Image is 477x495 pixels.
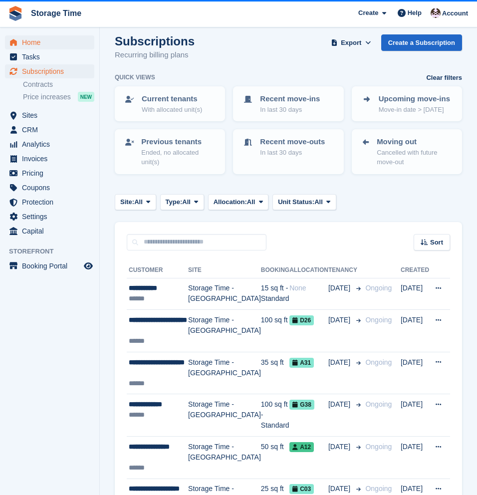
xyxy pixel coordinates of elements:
p: Current tenants [142,93,202,105]
span: All [134,197,143,207]
a: menu [5,195,94,209]
a: Create a Subscription [381,34,462,51]
span: Help [408,8,422,18]
td: [DATE] [401,352,429,394]
a: Moving out Cancelled with future move-out [353,130,461,173]
p: Recent move-outs [260,136,325,148]
th: Tenancy [328,262,361,278]
span: Export [341,38,361,48]
span: [DATE] [328,442,352,452]
td: Storage Time - [GEOGRAPHIC_DATA] [188,310,261,352]
button: Allocation: All [208,194,269,211]
a: Recent move-ins In last 30 days [234,87,342,120]
div: None [289,283,328,293]
td: [DATE] [401,437,429,479]
a: menu [5,50,94,64]
a: menu [5,152,94,166]
span: G38 [289,400,314,410]
a: Previous tenants Ended, no allocated unit(s) [116,130,224,173]
th: Booking [261,262,289,278]
button: Site: All [115,194,156,211]
a: Contracts [23,80,94,89]
td: 15 sq ft - Standard [261,278,289,310]
td: [DATE] [401,278,429,310]
p: With allocated unit(s) [142,105,202,115]
span: Capital [22,224,82,238]
span: Invoices [22,152,82,166]
span: Booking Portal [22,259,82,273]
span: Analytics [22,137,82,151]
td: [DATE] [401,394,429,437]
td: [DATE] [401,310,429,352]
button: Type: All [160,194,204,211]
button: Unit Status: All [272,194,336,211]
a: menu [5,166,94,180]
td: Storage Time - [GEOGRAPHIC_DATA] [188,352,261,394]
span: Ongoing [365,358,392,366]
img: stora-icon-8386f47178a22dfd0bd8f6a31ec36ba5ce8667c1dd55bd0f319d3a0aa187defe.svg [8,6,23,21]
a: menu [5,64,94,78]
p: In last 30 days [260,105,320,115]
p: Move-in date > [DATE] [379,105,450,115]
span: Home [22,35,82,49]
span: Site: [120,197,134,207]
td: 50 sq ft [261,437,289,479]
span: Unit Status: [278,197,314,207]
a: menu [5,123,94,137]
p: Previous tenants [141,136,216,148]
span: Ongoing [365,284,392,292]
td: Storage Time - [GEOGRAPHIC_DATA] [188,437,261,479]
a: menu [5,210,94,224]
div: NEW [78,92,94,102]
a: menu [5,137,94,151]
th: Customer [127,262,188,278]
span: Ongoing [365,443,392,451]
span: [DATE] [328,399,352,410]
a: Upcoming move-ins Move-in date > [DATE] [353,87,461,120]
p: Recent move-ins [260,93,320,105]
p: Ended, no allocated unit(s) [141,148,216,167]
span: Storefront [9,247,99,256]
span: Ongoing [365,400,392,408]
p: Upcoming move-ins [379,93,450,105]
span: Pricing [22,166,82,180]
span: A12 [289,442,314,452]
span: All [247,197,255,207]
a: menu [5,108,94,122]
span: All [314,197,323,207]
span: [DATE] [328,315,352,325]
span: Allocation: [214,197,247,207]
span: D26 [289,315,314,325]
td: 35 sq ft [261,352,289,394]
td: 100 sq ft - Standard [261,394,289,437]
span: Ongoing [365,485,392,493]
button: Export [329,34,373,51]
span: Tasks [22,50,82,64]
p: Cancelled with future move-out [377,148,453,167]
a: Clear filters [426,73,462,83]
span: Sort [430,238,443,247]
span: Type: [166,197,183,207]
a: Current tenants With allocated unit(s) [116,87,224,120]
span: Coupons [22,181,82,195]
th: Site [188,262,261,278]
img: Saeed [431,8,441,18]
span: [DATE] [328,357,352,368]
td: Storage Time - [GEOGRAPHIC_DATA] [188,278,261,310]
p: In last 30 days [260,148,325,158]
a: menu [5,35,94,49]
span: [DATE] [328,283,352,293]
span: Sites [22,108,82,122]
a: menu [5,181,94,195]
span: C03 [289,484,314,494]
p: Recurring billing plans [115,49,195,61]
th: Created [401,262,429,278]
th: Allocation [289,262,328,278]
span: CRM [22,123,82,137]
a: menu [5,224,94,238]
span: Protection [22,195,82,209]
p: Moving out [377,136,453,148]
a: Recent move-outs In last 30 days [234,130,342,163]
span: Account [442,8,468,18]
span: Create [358,8,378,18]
